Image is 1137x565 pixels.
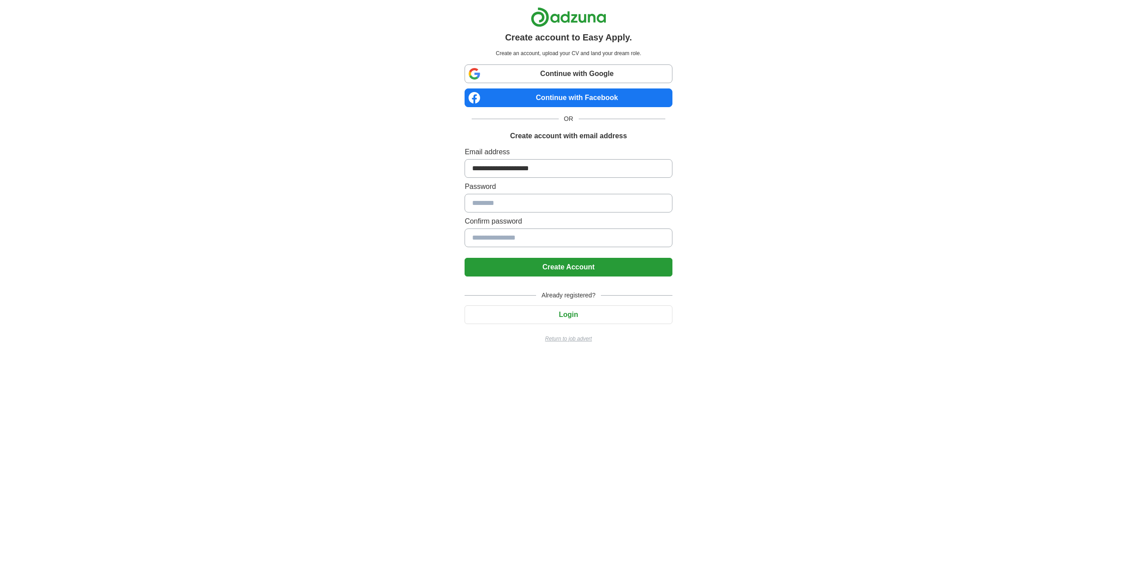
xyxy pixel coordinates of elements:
span: Already registered? [536,291,600,300]
a: Login [465,311,672,318]
button: Login [465,305,672,324]
a: Continue with Facebook [465,88,672,107]
img: Adzuna logo [531,7,606,27]
h1: Create account with email address [510,131,627,141]
button: Create Account [465,258,672,276]
a: Return to job advert [465,335,672,343]
a: Continue with Google [465,64,672,83]
span: OR [559,114,579,124]
h1: Create account to Easy Apply. [505,31,632,44]
label: Password [465,181,672,192]
p: Create an account, upload your CV and land your dream role. [466,49,670,57]
label: Email address [465,147,672,157]
label: Confirm password [465,216,672,227]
